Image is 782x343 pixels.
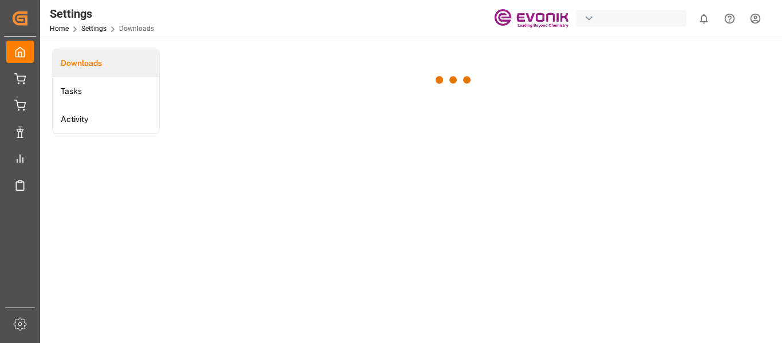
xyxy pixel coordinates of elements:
div: Settings [50,5,154,22]
a: Activity [53,105,159,133]
a: Settings [81,25,106,33]
img: Evonik-brand-mark-Deep-Purple-RGB.jpeg_1700498283.jpeg [494,9,568,29]
button: Help Center [717,6,742,31]
a: Tasks [53,77,159,105]
button: show 0 new notifications [691,6,717,31]
a: Home [50,25,69,33]
a: Downloads [53,49,159,77]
